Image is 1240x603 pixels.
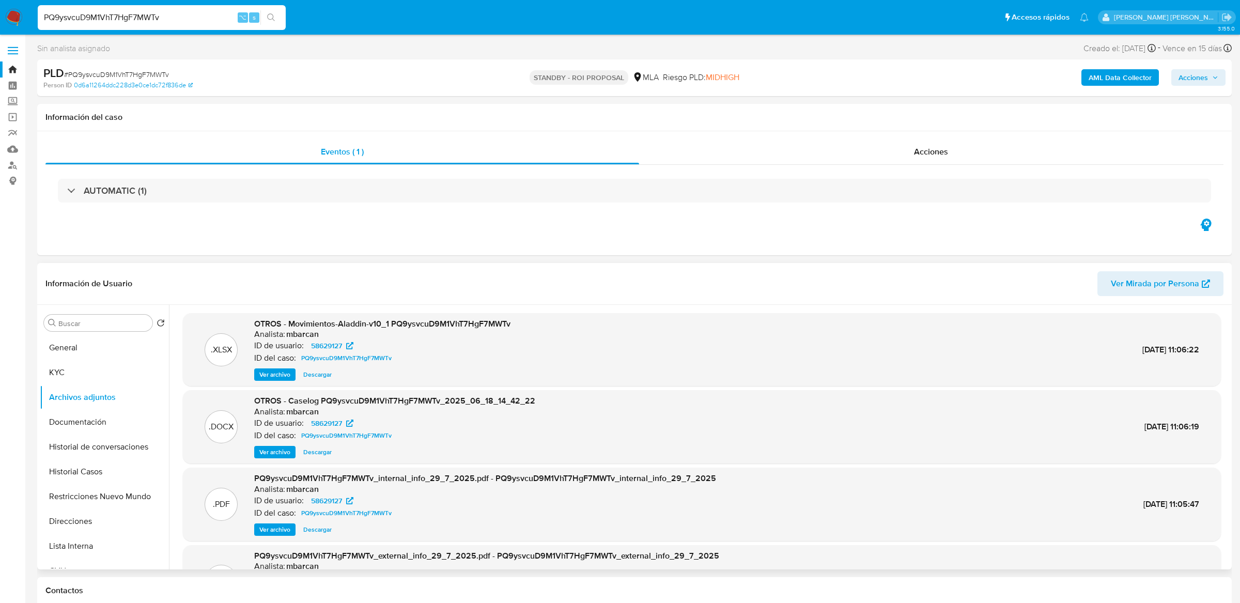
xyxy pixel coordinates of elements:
span: s [253,12,256,22]
button: AML Data Collector [1081,69,1159,86]
span: Sin analista asignado [37,43,110,54]
button: Archivos adjuntos [40,385,169,410]
b: PLD [43,65,64,81]
span: Ver archivo [259,524,290,535]
a: 58629127 [305,417,360,429]
p: ID del caso: [254,430,296,441]
h6: mbarcan [286,329,319,339]
p: Analista: [254,407,285,417]
p: Analista: [254,484,285,494]
button: Ver Mirada por Persona [1097,271,1223,296]
button: Ver archivo [254,368,296,381]
button: Descargar [298,446,337,458]
span: Ver archivo [259,369,290,380]
span: - [1158,41,1160,55]
button: Direcciones [40,509,169,534]
span: Riesgo PLD: [663,72,739,83]
input: Buscar usuario o caso... [38,11,286,24]
h6: mbarcan [286,561,319,571]
h3: AUTOMATIC (1) [84,185,147,196]
button: Buscar [48,319,56,327]
span: # PQ9ysvcuD9M1VhT7HgF7MWTv [64,69,169,80]
span: Acciones [914,146,948,158]
p: ID del caso: [254,508,296,518]
a: Salir [1221,12,1232,23]
span: Vence en 15 días [1163,43,1222,54]
p: ID de usuario: [254,341,304,351]
p: Analista: [254,329,285,339]
button: Historial Casos [40,459,169,484]
button: Acciones [1171,69,1226,86]
button: Volver al orden por defecto [157,319,165,330]
span: [DATE] 11:06:19 [1144,421,1199,432]
button: General [40,335,169,360]
p: .DOCX [209,421,234,432]
span: PQ9ysvcuD9M1VhT7HgF7MWTv [301,507,392,519]
h1: Información de Usuario [45,279,132,289]
h6: mbarcan [286,484,319,494]
h6: mbarcan [286,407,319,417]
span: Ver Mirada por Persona [1111,271,1199,296]
span: 58629127 [311,494,342,507]
button: Lista Interna [40,534,169,559]
button: Ver archivo [254,446,296,458]
button: Restricciones Nuevo Mundo [40,484,169,509]
p: Analista: [254,561,285,571]
p: .XLSX [211,344,232,355]
span: Eventos ( 1 ) [321,146,364,158]
p: ID del caso: [254,353,296,363]
button: Documentación [40,410,169,435]
button: Descargar [298,368,337,381]
span: MIDHIGH [706,71,739,83]
a: PQ9ysvcuD9M1VhT7HgF7MWTv [297,429,396,442]
p: ID de usuario: [254,418,304,428]
p: magali.barcan@mercadolibre.com [1114,12,1218,22]
button: Descargar [298,523,337,536]
button: Historial de conversaciones [40,435,169,459]
span: Descargar [303,369,332,380]
h1: Contactos [45,585,1223,596]
span: Acciones [1179,69,1208,86]
span: PQ9ysvcuD9M1VhT7HgF7MWTv [301,352,392,364]
a: PQ9ysvcuD9M1VhT7HgF7MWTv [297,507,396,519]
span: ⌥ [239,12,246,22]
input: Buscar [58,319,148,328]
span: OTROS - Caselog PQ9ysvcuD9M1VhT7HgF7MWTv_2025_06_18_14_42_22 [254,395,535,407]
p: .PDF [213,499,230,510]
h1: Información del caso [45,112,1223,122]
b: AML Data Collector [1089,69,1152,86]
p: ID de usuario: [254,496,304,506]
span: 58629127 [311,417,342,429]
span: 58629127 [311,339,342,352]
b: Person ID [43,81,72,90]
a: PQ9ysvcuD9M1VhT7HgF7MWTv [297,352,396,364]
div: MLA [632,72,659,83]
span: PQ9ysvcuD9M1VhT7HgF7MWTv_internal_info_29_7_2025.pdf - PQ9ysvcuD9M1VhT7HgF7MWTv_internal_info_29_... [254,472,716,484]
span: Ver archivo [259,447,290,457]
button: Ver archivo [254,523,296,536]
span: PQ9ysvcuD9M1VhT7HgF7MWTv_external_info_29_7_2025.pdf - PQ9ysvcuD9M1VhT7HgF7MWTv_external_info_29_... [254,550,719,562]
button: KYC [40,360,169,385]
span: [DATE] 11:06:22 [1142,344,1199,355]
a: 58629127 [305,494,360,507]
span: Accesos rápidos [1012,12,1069,23]
span: Descargar [303,447,332,457]
a: 0d6a11264ddc228d3e0ce1dc72f836de [74,81,193,90]
button: search-icon [260,10,282,25]
span: OTROS - Movimientos-Aladdin-v10_1 PQ9ysvcuD9M1VhT7HgF7MWTv [254,318,510,330]
div: Creado el: [DATE] [1083,41,1156,55]
span: Descargar [303,524,332,535]
a: Notificaciones [1080,13,1089,22]
span: PQ9ysvcuD9M1VhT7HgF7MWTv [301,429,392,442]
button: CVU [40,559,169,583]
p: STANDBY - ROI PROPOSAL [530,70,628,85]
div: AUTOMATIC (1) [58,179,1211,203]
span: [DATE] 11:05:47 [1143,498,1199,510]
a: 58629127 [305,339,360,352]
